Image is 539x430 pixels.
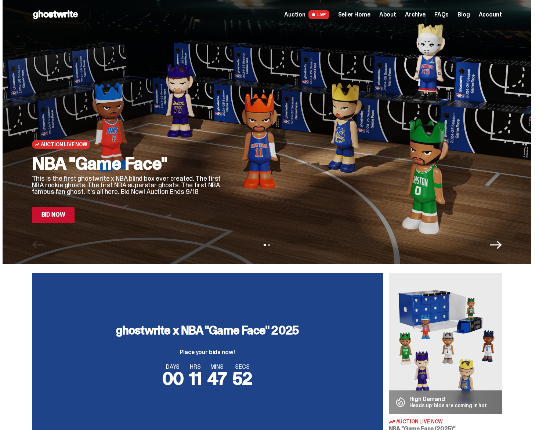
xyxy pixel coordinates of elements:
[284,10,329,19] a: Auction LIVE
[457,12,470,18] a: Blog
[32,175,223,195] p: This is the first ghostwrite x NBA blind box ever created. The first NBA rookie ghosts. The first...
[490,239,502,251] button: Next
[434,12,449,18] a: FAQs
[264,244,266,246] button: View slide 1
[116,324,299,336] h3: ghostwrite x NBA "Game Face" 2025
[379,12,396,18] a: About
[207,367,227,390] span: 47
[479,12,502,18] a: Account
[338,12,370,18] a: Seller Home
[189,367,202,390] span: 11
[405,12,426,18] a: Archive
[396,419,443,424] span: Auction Live Now
[268,244,270,246] button: View slide 2
[162,364,184,370] span: DAYS
[409,396,487,402] p: High Demand
[308,10,329,19] span: LIVE
[409,403,487,408] p: Heads up: bids are coming in hot
[284,12,305,18] span: Auction
[162,367,184,390] span: 00
[207,364,227,370] span: MINS
[41,142,87,147] span: Auction Live Now
[232,367,253,390] span: 52
[32,207,75,223] a: Bid Now
[189,364,202,370] span: HRS
[389,273,502,414] img: Game Face (2025)
[116,349,299,355] p: Place your bids now!
[32,155,223,172] h2: NBA "Game Face"
[232,364,253,370] span: SECS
